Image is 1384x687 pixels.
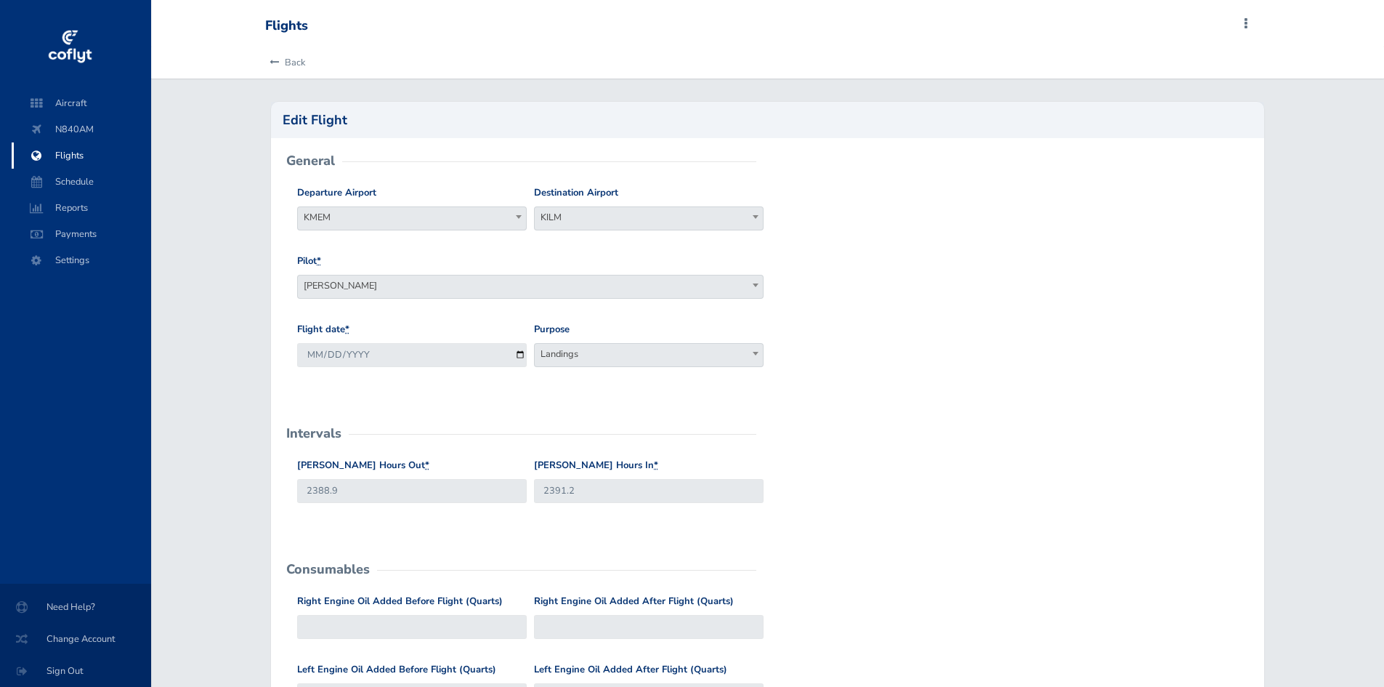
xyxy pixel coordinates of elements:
[535,344,763,364] span: Landings
[26,169,137,195] span: Schedule
[46,25,94,69] img: coflyt logo
[317,254,321,268] abbr: required
[297,458,429,473] label: [PERSON_NAME] Hours Out
[297,206,527,230] span: KMEM
[17,626,134,652] span: Change Account
[534,594,734,609] label: Right Engine Oil Added After Flight (Quarts)
[283,113,1252,126] h2: Edit Flight
[26,247,137,273] span: Settings
[654,459,658,472] abbr: required
[425,459,429,472] abbr: required
[534,343,764,367] span: Landings
[534,206,764,230] span: KILM
[286,563,370,576] h2: Consumables
[297,185,376,201] label: Departure Airport
[286,427,341,440] h2: Intervals
[297,254,321,269] label: Pilot
[26,195,137,221] span: Reports
[26,142,137,169] span: Flights
[17,658,134,684] span: Sign Out
[535,207,763,228] span: KILM
[26,116,137,142] span: N840AM
[297,322,349,337] label: Flight date
[534,662,727,678] label: Left Engine Oil Added After Flight (Quarts)
[534,458,658,473] label: [PERSON_NAME] Hours In
[298,276,763,296] span: Ray Scott
[265,18,308,34] div: Flights
[534,322,570,337] label: Purpose
[26,90,137,116] span: Aircraft
[298,207,526,228] span: KMEM
[297,662,496,678] label: Left Engine Oil Added Before Flight (Quarts)
[297,594,503,609] label: Right Engine Oil Added Before Flight (Quarts)
[345,323,349,336] abbr: required
[265,47,305,79] a: Back
[297,275,764,299] span: Ray Scott
[534,185,618,201] label: Destination Airport
[286,154,335,167] h2: General
[17,594,134,620] span: Need Help?
[26,221,137,247] span: Payments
